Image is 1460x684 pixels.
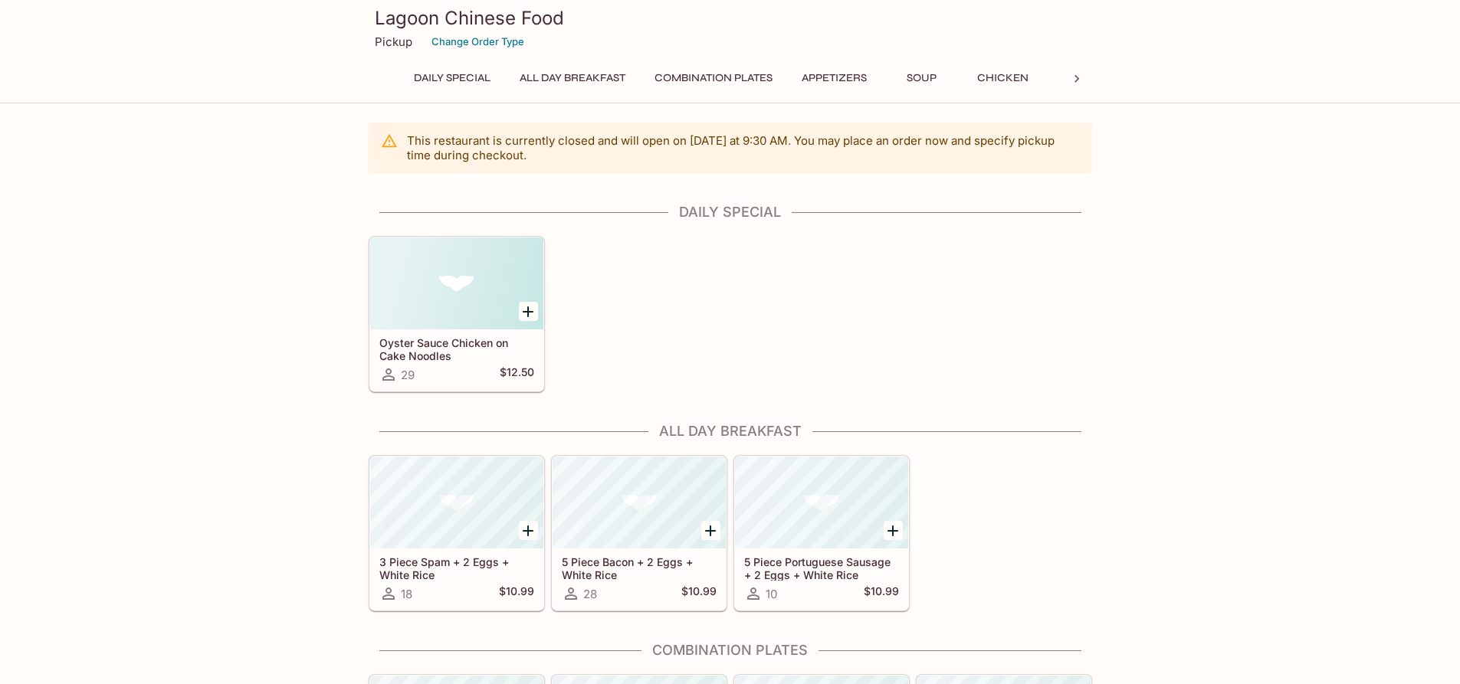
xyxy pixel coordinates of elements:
span: 10 [766,587,777,601]
button: Add 5 Piece Bacon + 2 Eggs + White Rice [701,521,720,540]
div: 5 Piece Portuguese Sausage + 2 Eggs + White Rice [735,457,908,548]
h5: $12.50 [500,365,534,384]
button: Add 3 Piece Spam + 2 Eggs + White Rice [519,521,538,540]
a: 3 Piece Spam + 2 Eggs + White Rice18$10.99 [369,456,544,610]
div: Oyster Sauce Chicken on Cake Noodles [370,237,543,329]
h4: Daily Special [369,204,1092,221]
h5: Oyster Sauce Chicken on Cake Noodles [379,336,534,362]
h5: 5 Piece Portuguese Sausage + 2 Eggs + White Rice [744,555,899,581]
button: Soup [887,67,956,89]
div: 5 Piece Bacon + 2 Eggs + White Rice [553,457,726,548]
h4: All Day Breakfast [369,423,1092,440]
button: Add 5 Piece Portuguese Sausage + 2 Eggs + White Rice [884,521,903,540]
h5: $10.99 [681,584,717,603]
h5: $10.99 [499,584,534,603]
div: 3 Piece Spam + 2 Eggs + White Rice [370,457,543,548]
h5: $10.99 [864,584,899,603]
button: All Day Breakfast [511,67,634,89]
a: 5 Piece Bacon + 2 Eggs + White Rice28$10.99 [552,456,727,610]
h5: 5 Piece Bacon + 2 Eggs + White Rice [562,555,717,581]
p: Pickup [375,34,412,49]
a: 5 Piece Portuguese Sausage + 2 Eggs + White Rice10$10.99 [734,456,909,610]
button: Daily Special [405,67,499,89]
p: This restaurant is currently closed and will open on [DATE] at 9:30 AM . You may place an order n... [407,133,1080,162]
button: Beef [1050,67,1119,89]
h5: 3 Piece Spam + 2 Eggs + White Rice [379,555,534,581]
button: Chicken [969,67,1038,89]
button: Change Order Type [425,30,531,54]
button: Appetizers [793,67,875,89]
a: Oyster Sauce Chicken on Cake Noodles29$12.50 [369,237,544,391]
h4: Combination Plates [369,642,1092,659]
span: 29 [401,368,415,382]
button: Combination Plates [646,67,781,89]
span: 18 [401,587,412,601]
button: Add Oyster Sauce Chicken on Cake Noodles [519,302,538,321]
h3: Lagoon Chinese Food [375,6,1086,30]
span: 28 [583,587,597,601]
